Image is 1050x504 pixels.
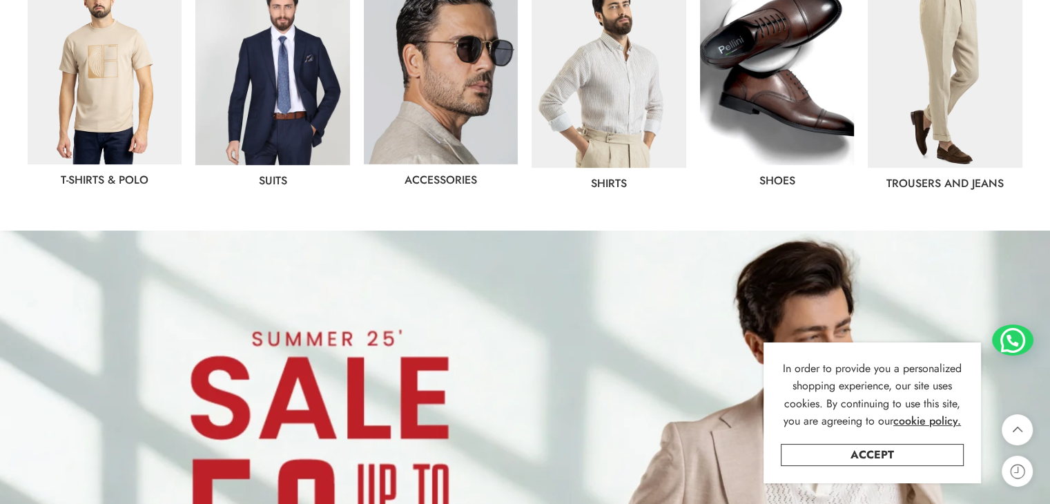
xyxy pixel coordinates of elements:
[759,173,795,188] a: shoes
[405,172,477,188] a: Accessories
[886,175,1004,191] a: Trousers and jeans
[259,173,287,188] a: Suits
[61,172,148,188] a: T-Shirts & Polo
[783,360,962,429] span: In order to provide you a personalized shopping experience, our site uses cookies. By continuing ...
[591,175,627,191] a: Shirts
[781,444,964,466] a: Accept
[893,412,961,430] a: cookie policy.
